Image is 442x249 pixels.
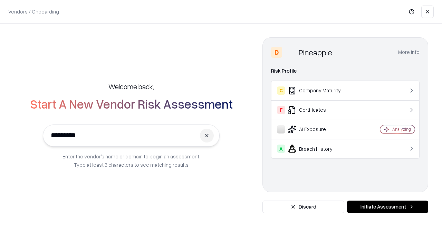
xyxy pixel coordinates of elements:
[277,86,285,95] div: C
[277,125,359,133] div: AI Exposure
[262,201,344,213] button: Discard
[299,47,332,58] div: Pineapple
[277,145,359,153] div: Breach History
[63,152,200,169] p: Enter the vendor’s name or domain to begin an assessment. Type at least 3 characters to see match...
[30,97,233,111] h2: Start A New Vendor Risk Assessment
[347,201,428,213] button: Initiate Assessment
[277,145,285,153] div: A
[392,126,411,132] div: Analyzing
[8,8,59,15] p: Vendors / Onboarding
[271,67,420,75] div: Risk Profile
[271,47,282,58] div: D
[285,47,296,58] img: Pineapple
[277,86,359,95] div: Company Maturity
[398,46,420,58] button: More info
[108,82,154,91] h5: Welcome back,
[277,106,285,114] div: F
[277,106,359,114] div: Certificates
